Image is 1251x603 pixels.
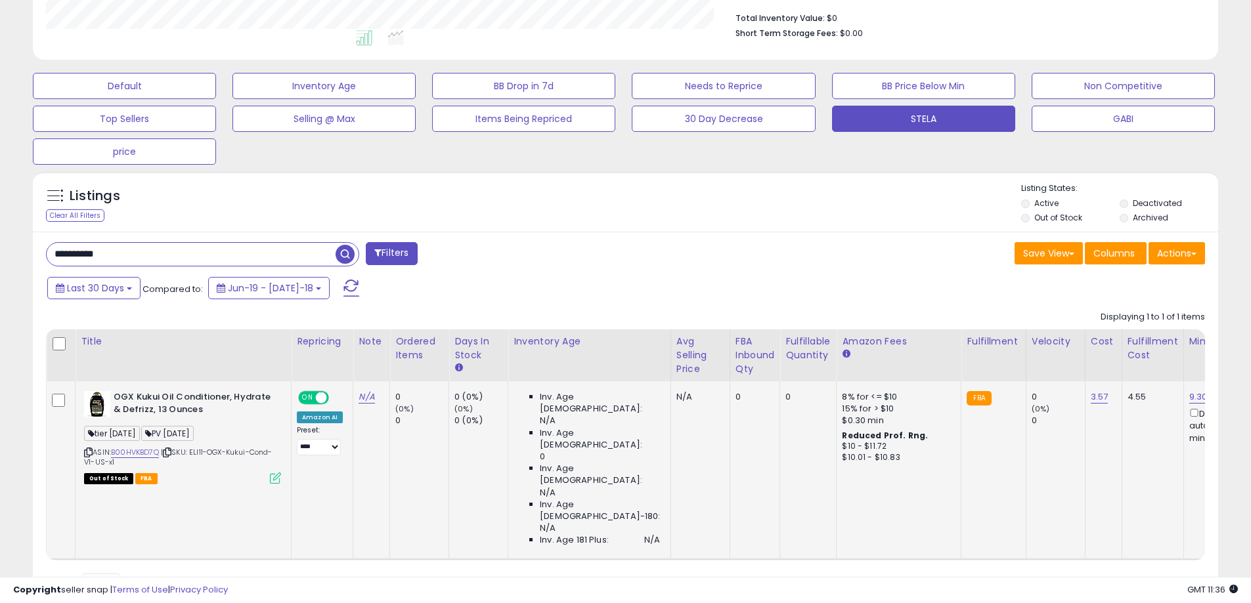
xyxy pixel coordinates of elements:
button: Actions [1149,242,1205,264]
a: Privacy Policy [170,583,228,596]
span: Jun-19 - [DATE]-18 [228,281,313,295]
button: GABI [1032,106,1215,132]
div: Inventory Age [514,335,665,348]
div: 0 [395,415,449,426]
img: 518UtiZRcRL._SL40_.jpg [84,391,110,417]
span: N/A [644,534,660,546]
div: ASIN: [84,391,281,482]
div: 0 [735,391,770,403]
span: OFF [327,392,348,404]
span: Last 30 Days [67,281,124,295]
a: 3.57 [1091,390,1108,404]
button: Needs to Reprice [632,73,815,99]
span: 2025-08-18 11:36 GMT [1187,583,1238,596]
label: Out of Stock [1034,212,1082,223]
button: Jun-19 - [DATE]-18 [208,277,330,299]
span: N/A [540,522,556,534]
div: FBA inbound Qty [735,335,775,376]
span: 0 [540,451,545,463]
div: Fulfillment [967,335,1020,348]
div: Velocity [1032,335,1080,348]
b: Short Term Storage Fees: [735,28,838,39]
div: N/A [676,391,720,403]
strong: Copyright [13,583,61,596]
b: Total Inventory Value: [735,12,825,24]
div: 0 (0%) [454,391,508,403]
button: Last 30 Days [47,277,141,299]
div: $10.01 - $10.83 [842,452,951,463]
div: $0.30 min [842,415,951,426]
a: 9.30 [1189,390,1208,404]
button: STELA [832,106,1015,132]
button: Default [33,73,216,99]
button: Filters [366,242,417,265]
small: FBA [967,391,991,405]
div: Fulfillment Cost [1128,335,1178,362]
span: Inv. Age 181 Plus: [540,534,609,546]
div: Amazon AI [297,411,343,423]
small: (0%) [454,404,473,414]
button: Selling @ Max [232,106,416,132]
span: N/A [540,415,556,426]
span: $0.00 [840,27,863,39]
div: 0 (0%) [454,415,508,426]
button: Columns [1085,242,1147,264]
div: Repricing [297,335,347,348]
span: Inv. Age [DEMOGRAPHIC_DATA]: [540,427,660,451]
span: FBA [135,473,158,484]
button: BB Price Below Min [832,73,1015,99]
button: BB Drop in 7d [432,73,615,99]
div: 8% for <= $10 [842,391,951,403]
div: Avg Selling Price [676,335,724,376]
div: Note [359,335,384,348]
a: Terms of Use [112,583,168,596]
div: seller snap | | [13,584,228,596]
span: N/A [540,487,556,499]
button: Non Competitive [1032,73,1215,99]
button: Top Sellers [33,106,216,132]
p: Listing States: [1021,182,1218,195]
label: Deactivated [1133,198,1182,209]
button: Items Being Repriced [432,106,615,132]
div: Title [81,335,286,348]
b: Reduced Prof. Rng. [842,430,928,441]
li: $0 [735,9,1195,25]
div: Clear All Filters [46,209,104,222]
label: Archived [1133,212,1168,223]
span: tier [DATE] [84,426,140,441]
div: Preset: [297,426,343,455]
h5: Listings [70,187,120,205]
button: price [33,138,216,165]
div: Displaying 1 to 1 of 1 items [1101,311,1205,323]
button: 30 Day Decrease [632,106,815,132]
div: Fulfillable Quantity [785,335,831,362]
span: PV [DATE] [141,426,194,441]
div: Amazon Fees [842,335,955,348]
a: B00HVKBD7Q [111,447,159,458]
label: Active [1034,198,1059,209]
small: Days In Stock. [454,362,462,374]
div: 15% for > $10 [842,403,951,415]
div: 0 [1032,415,1085,426]
span: Inv. Age [DEMOGRAPHIC_DATA]: [540,391,660,415]
div: 0 [785,391,826,403]
div: Days In Stock [454,335,502,362]
span: ON [299,392,316,404]
small: (0%) [1032,404,1050,414]
span: Columns [1093,247,1135,260]
div: 4.55 [1128,391,1174,403]
span: | SKU: ELI11-OGX-Kukui-Cond-V1-US-x1 [84,447,273,467]
small: (0%) [395,404,414,414]
b: OGX Kukui Oil Conditioner, Hydrate & Defrizz, 13 Ounces [114,391,273,419]
span: Inv. Age [DEMOGRAPHIC_DATA]-180: [540,499,660,522]
div: 0 [1032,391,1085,403]
span: Compared to: [143,283,203,295]
div: $10 - $11.72 [842,441,951,452]
a: N/A [359,390,374,404]
div: Ordered Items [395,335,443,362]
button: Save View [1015,242,1083,264]
small: Amazon Fees. [842,348,850,360]
button: Inventory Age [232,73,416,99]
div: 0 [395,391,449,403]
span: Inv. Age [DEMOGRAPHIC_DATA]: [540,463,660,486]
